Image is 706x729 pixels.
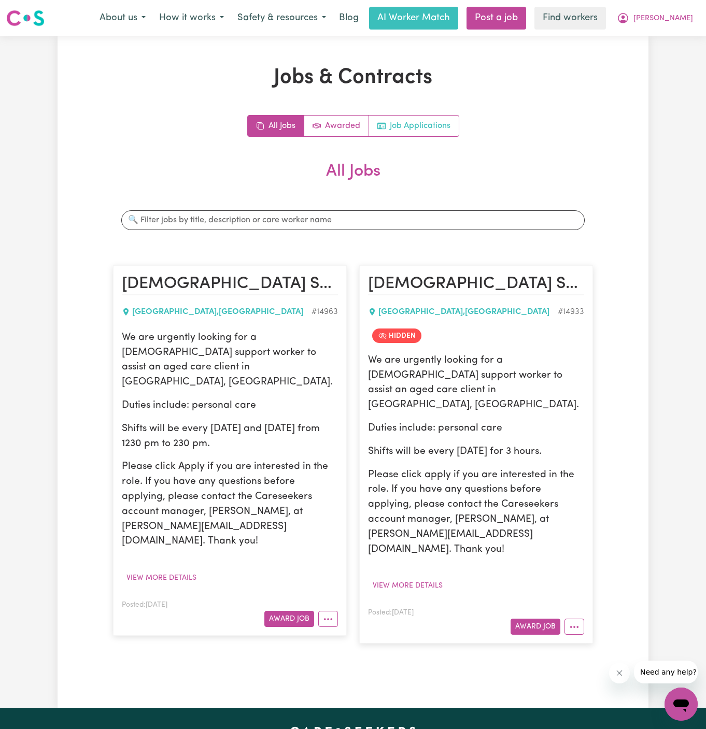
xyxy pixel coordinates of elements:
span: [PERSON_NAME] [633,13,693,24]
button: View more details [122,570,201,586]
iframe: Message from company [634,661,698,683]
h2: Female Support Worker Needed In Baulkham Hills, NSW [122,274,338,295]
p: Duties include: personal care [122,398,338,413]
div: [GEOGRAPHIC_DATA] , [GEOGRAPHIC_DATA] [368,306,558,318]
input: 🔍 Filter jobs by title, description or care worker name [121,210,585,230]
h2: All Jobs [113,162,593,198]
button: Award Job [511,619,560,635]
div: Job ID #14963 [312,306,338,318]
a: All jobs [248,116,304,136]
h2: Female Support Worker Needed In Baulkham Hills, NSW [368,274,584,295]
p: We are urgently looking for a [DEMOGRAPHIC_DATA] support worker to assist an aged care client in ... [368,353,584,413]
button: Award Job [264,611,314,627]
div: [GEOGRAPHIC_DATA] , [GEOGRAPHIC_DATA] [122,306,312,318]
p: Shifts will be every [DATE] and [DATE] from 1230 pm to 230 pm. [122,422,338,452]
iframe: Button to launch messaging window [665,688,698,721]
a: Post a job [467,7,526,30]
button: Safety & resources [231,7,333,29]
div: Job ID #14933 [558,306,584,318]
button: About us [93,7,152,29]
a: Careseekers logo [6,6,45,30]
p: Duties include: personal care [368,421,584,436]
span: Job is hidden [372,328,421,343]
span: Posted: [DATE] [122,602,167,608]
button: How it works [152,7,231,29]
a: Find workers [534,7,606,30]
button: More options [318,611,338,627]
button: More options [564,619,584,635]
iframe: Close message [609,663,630,683]
a: AI Worker Match [369,7,458,30]
h1: Jobs & Contracts [113,65,593,90]
a: Job applications [369,116,459,136]
a: Active jobs [304,116,369,136]
button: My Account [610,7,700,29]
button: View more details [368,578,447,594]
a: Blog [333,7,365,30]
p: Shifts will be every [DATE] for 3 hours. [368,445,584,460]
span: Posted: [DATE] [368,609,414,616]
p: Please click apply if you are interested in the role. If you have any questions before applying, ... [368,468,584,558]
img: Careseekers logo [6,9,45,27]
p: Please click Apply if you are interested in the role. If you have any questions before applying, ... [122,460,338,549]
p: We are urgently looking for a [DEMOGRAPHIC_DATA] support worker to assist an aged care client in ... [122,331,338,390]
